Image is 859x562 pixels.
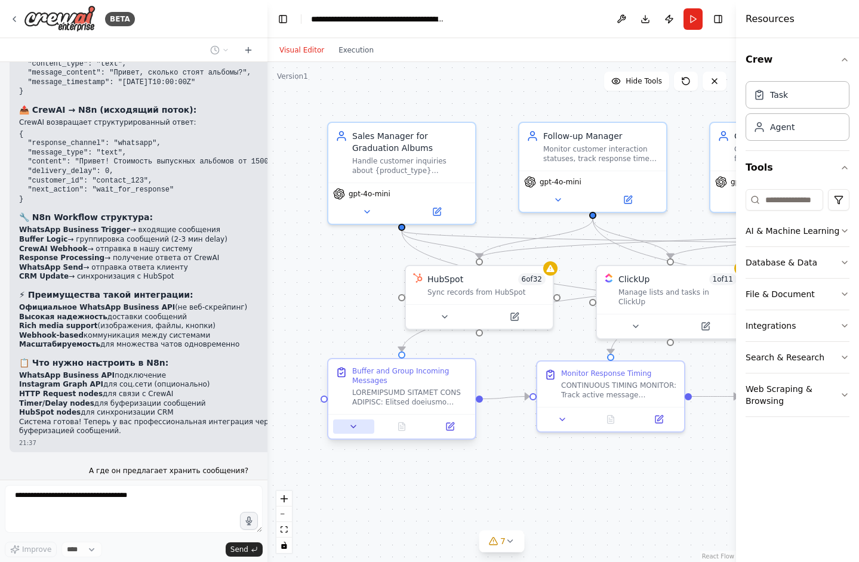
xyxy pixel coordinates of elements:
strong: WhatsApp Business Trigger [19,226,130,234]
li: → синхронизация с HubSpot [19,272,410,282]
div: HubSpot [427,273,463,285]
span: Improve [22,545,51,554]
div: Buffer and Group Incoming Messages [352,366,468,385]
strong: Buffer Logic [19,235,67,243]
strong: Response Processing [19,254,104,262]
div: Task [770,89,788,101]
button: No output available [377,419,427,434]
button: Open in side panel [403,205,470,219]
img: Logo [24,5,96,32]
div: Handle customer inquiries about {product_type} graduation albums, answer pricing questions, engag... [352,156,468,175]
div: Version 1 [277,72,308,81]
p: CrewAI возвращает структурированный ответ: [19,118,410,128]
g: Edge from d59bfa7e-a981-4a49-94fe-0e7eac8e2e9b to 7743a0a6-6cab-4223-af41-ab74499475d5 [396,231,485,258]
div: React Flow controls [276,491,292,553]
button: Database & Data [746,247,849,278]
a: React Flow attribution [702,553,734,560]
div: Manage lists and tasks in ClickUp [618,288,737,307]
code: { "response_channel": "whatsapp", "message_type": "text", "content": "Привет! Стоимость выпускных... [19,130,410,203]
div: Follow-up ManagerMonitor customer interaction statuses, track response times, schedule follow-up ... [518,122,667,213]
nav: breadcrumb [311,13,445,25]
strong: ⚡ Преимущества такой интеграции: [19,290,193,299]
div: CONTINUOUS TIMING MONITOR: Track active message sequences in real-time. For each buffered convers... [561,381,677,400]
strong: Официальное WhatsApp Business API [19,303,175,311]
span: Number of enabled actions [518,273,546,285]
li: → входящие сообщения [19,226,410,235]
div: Monitor Response TimingCONTINUOUS TIMING MONITOR: Track active message sequences in real-time. Fo... [536,360,685,433]
button: Web Scraping & Browsing [746,373,849,416]
li: для множества чатов одновременно [19,340,410,350]
li: для связи с CrewAI [19,390,410,399]
img: HubSpot [413,273,423,283]
span: gpt-4o-mini [731,177,772,187]
div: 23:29 [89,478,248,487]
strong: Timer/Delay nodes [19,399,94,407]
div: 21:37 [19,439,410,447]
div: ClickUpClickUp1of11Manage lists and tasks in ClickUp [596,265,745,339]
div: Monitor Response Timing [561,369,651,378]
strong: CRM Update [19,272,69,280]
li: → получение ответа от CrewAI [19,254,410,263]
button: Crew [746,43,849,76]
p: Система готова! Теперь у вас профессиональная интеграция через официальные API с умной буферизаци... [19,418,410,436]
strong: Webhook-based [19,331,84,339]
button: Open in side panel [429,419,470,434]
div: Buffer and Group Incoming MessagesLOREMIPSUMD SITAMET CONS ADIPISC: Elitsed doeiusmo temporin utl... [327,360,476,442]
li: для синхронизации CRM [19,408,410,418]
button: zoom in [276,491,292,507]
button: Open in side panel [672,319,739,334]
strong: CrewAI Webhook [19,245,87,253]
button: AI & Machine Learning [746,215,849,246]
div: Crew [746,76,849,150]
button: Search & Research [746,342,849,373]
div: HubSpotHubSpot6of32Sync records from HubSpot [405,265,554,330]
button: Hide right sidebar [710,11,726,27]
button: fit view [276,522,292,538]
li: → отправка в нашу систему [19,245,410,254]
div: Follow-up Manager [543,130,659,142]
button: Click to speak your automation idea [240,512,258,530]
li: для соц.сети (опционально) [19,380,410,390]
button: Hide left sidebar [275,11,291,27]
li: (изображения, файлы, кнопки) [19,322,410,331]
button: zoom out [276,507,292,522]
li: → группировка сообщений (2-3 мин delay) [19,235,410,245]
button: Open in side panel [481,310,548,324]
strong: Instagram Graph API [19,380,103,388]
strong: Высокая надежность [19,313,107,321]
div: Monitor customer interaction statuses, track response times, schedule follow-up actions for unres... [543,144,659,163]
strong: WhatsApp Send [19,263,83,271]
button: No output available [586,412,636,427]
li: доставки сообщений [19,313,410,322]
button: Hide Tools [604,72,669,91]
strong: 📋 Что нужно настроить в N8n: [19,358,168,368]
strong: Масштабируемость [19,340,100,348]
button: 7 [479,530,525,552]
button: Tools [746,151,849,184]
strong: HubSpot nodes [19,408,81,416]
div: Communication SpecialistGenerate structured responses for multi-channel communications (email, Wh... [709,122,858,213]
li: подключение [19,371,410,381]
div: LOREMIPSUMD SITAMET CONS ADIPISC: Elitsed doeiusmo temporin utla {etdolore_magn} ali {enimadmin_v... [352,388,468,407]
li: → отправка ответа клиенту [19,263,410,273]
button: Open in side panel [594,193,661,207]
h4: Resources [746,12,795,26]
g: Edge from 61cd005a-c05e-493c-a3db-62733ae99b3e to 291bfc47-a6ec-41e6-88e2-d7f5e8b6a70c [483,391,529,405]
strong: WhatsApp Business API [19,371,115,379]
span: Hide Tools [626,76,662,86]
span: gpt-4o-mini [349,189,390,199]
p: А где он предлагает хранить сообщения? [89,467,248,476]
button: Open in side panel [638,412,679,427]
img: ClickUp [604,273,614,283]
div: ClickUp [618,273,650,285]
g: Edge from d59bfa7e-a981-4a49-94fe-0e7eac8e2e9b to ebbaf382-7efa-4b83-90fc-f570ddae429c [396,231,826,354]
button: File & Document [746,279,849,310]
span: Number of enabled actions [709,273,737,285]
strong: 📤 CrewAI → N8n (исходящий поток): [19,105,196,115]
li: для буферизации сообщений [19,399,410,409]
button: Switch to previous chat [205,43,234,57]
li: (не веб-скрейпинг) [19,303,410,313]
div: Sales Manager for Graduation AlbumsHandle customer inquiries about {product_type} graduation albu... [327,122,476,225]
div: Sync records from HubSpot [427,288,546,297]
li: коммуникация между системами [19,331,410,341]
